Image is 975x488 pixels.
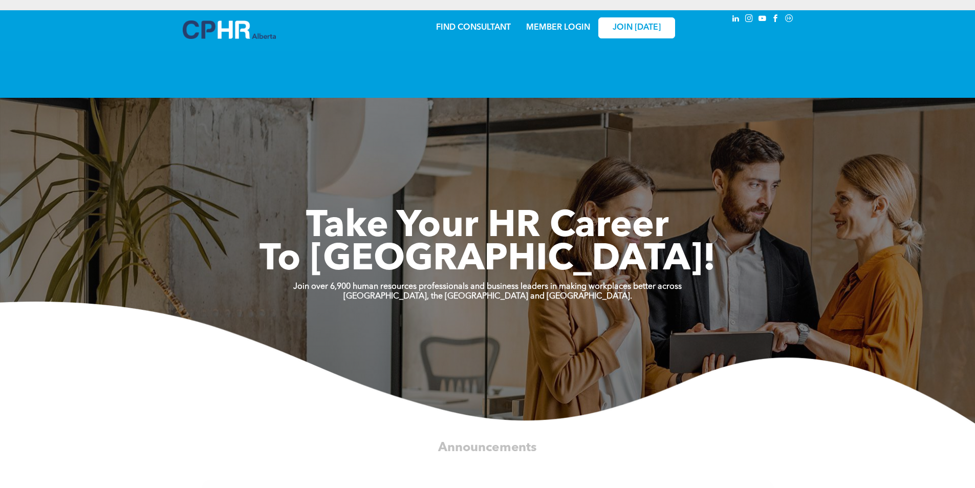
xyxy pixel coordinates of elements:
img: A blue and white logo for cp alberta [183,20,276,39]
strong: [GEOGRAPHIC_DATA], the [GEOGRAPHIC_DATA] and [GEOGRAPHIC_DATA]. [343,292,632,301]
span: Take Your HR Career [306,208,669,245]
a: MEMBER LOGIN [526,24,590,32]
a: youtube [757,13,768,27]
span: Announcements [438,441,536,454]
span: To [GEOGRAPHIC_DATA]! [259,242,716,279]
span: JOIN [DATE] [613,23,661,33]
a: facebook [770,13,782,27]
strong: Join over 6,900 human resources professionals and business leaders in making workplaces better ac... [293,283,682,291]
a: JOIN [DATE] [598,17,675,38]
a: FIND CONSULTANT [436,24,511,32]
a: linkedin [730,13,742,27]
a: instagram [744,13,755,27]
a: Social network [784,13,795,27]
